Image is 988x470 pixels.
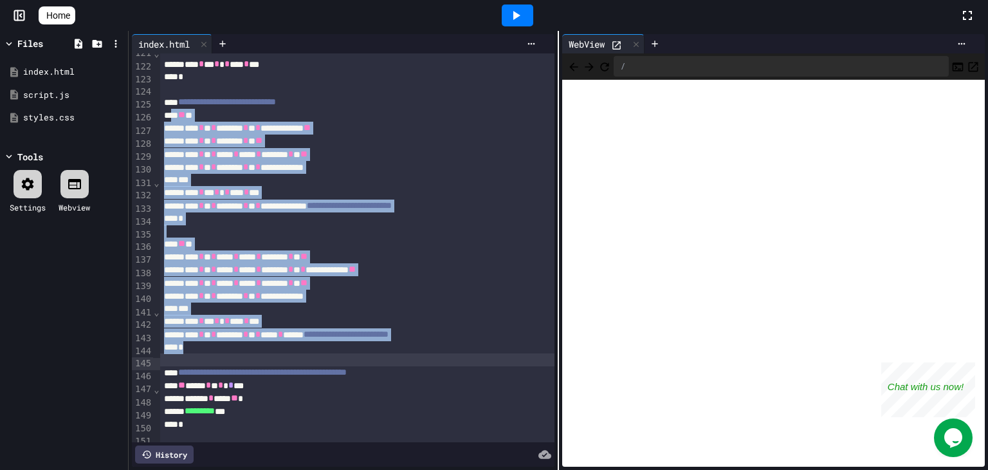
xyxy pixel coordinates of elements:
div: styles.css [23,111,123,124]
div: WebView [562,37,611,51]
div: 140 [132,293,153,306]
div: 148 [132,397,153,409]
div: 128 [132,138,153,151]
div: 134 [132,216,153,229]
button: Refresh [598,59,611,74]
span: Fold line [153,384,160,395]
div: 127 [132,125,153,138]
div: WebView [562,34,645,53]
span: Back [567,58,580,74]
button: Console [951,59,964,74]
span: Home [46,9,70,22]
div: 126 [132,111,153,124]
div: 122 [132,61,153,73]
a: Home [39,6,75,24]
div: index.html [23,66,123,79]
div: 149 [132,409,153,422]
div: Tools [17,150,43,164]
div: 125 [132,99,153,111]
div: 135 [132,229,153,241]
span: Forward [583,58,596,74]
div: 130 [132,164,153,176]
div: 133 [132,203,153,216]
div: 147 [132,383,153,396]
div: 150 [132,422,153,435]
div: index.html [132,37,196,51]
div: 145 [132,357,153,370]
div: History [135,446,194,464]
div: 144 [132,345,153,358]
iframe: chat widget [934,418,975,457]
span: Fold line [153,307,160,317]
div: Webview [59,202,90,213]
div: 146 [132,370,153,383]
div: 143 [132,332,153,345]
span: Fold line [153,48,160,59]
span: Fold line [153,178,160,188]
iframe: chat widget [881,362,975,417]
div: 137 [132,254,153,267]
div: Files [17,37,43,50]
div: 123 [132,73,153,86]
div: 129 [132,151,153,164]
div: index.html [132,34,212,53]
iframe: Web Preview [562,80,985,467]
div: 136 [132,241,153,254]
div: 121 [132,47,153,60]
div: 138 [132,267,153,280]
div: 151 [132,435,153,448]
div: Settings [10,202,46,213]
div: 132 [132,189,153,202]
button: Open in new tab [967,59,980,74]
div: 142 [132,319,153,332]
div: script.js [23,89,123,102]
div: 141 [132,306,153,319]
div: / [614,56,949,77]
div: 124 [132,86,153,99]
div: 131 [132,177,153,190]
div: 139 [132,280,153,293]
